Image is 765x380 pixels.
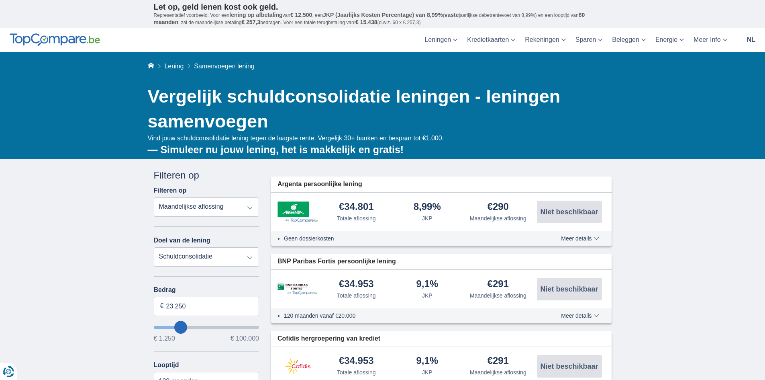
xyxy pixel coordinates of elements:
[154,286,259,294] label: Bedrag
[323,12,443,18] span: JKP (Jaarlijks Kosten Percentage) van 8,99%
[337,292,376,300] div: Totale aflossing
[290,12,312,18] span: € 12.500
[540,286,598,293] span: Niet beschikbaar
[160,302,164,311] span: €
[277,180,362,189] span: Argenta persoonlijke lening
[689,28,732,52] a: Meer Info
[445,12,459,18] span: vaste
[537,278,602,300] button: Niet beschikbaar
[607,28,651,52] a: Beleggen
[422,292,432,300] div: JKP
[154,12,612,26] p: Representatief voorbeeld: Voor een van , een ( jaarlijkse debetrentevoet van 8,99%) en een loopti...
[540,208,598,216] span: Niet beschikbaar
[148,144,404,155] b: — Simuleer nu jouw lening, het is makkelijk en gratis!
[284,312,532,320] li: 120 maanden vanaf €20.000
[148,63,154,70] a: Home
[277,334,380,343] span: Cofidis hergroepering van krediet
[555,312,605,319] button: Meer details
[488,356,509,367] div: €291
[651,28,689,52] a: Energie
[277,257,396,266] span: BNP Paribas Fortis persoonlijke lening
[339,279,374,290] div: €34.953
[422,368,432,376] div: JKP
[555,235,605,242] button: Meer details
[284,234,532,242] li: Geen dossierkosten
[241,19,260,25] span: € 257,3
[540,363,598,370] span: Niet beschikbaar
[462,28,520,52] a: Kredietkaarten
[229,12,282,18] span: lening op afbetaling
[277,283,318,295] img: product.pl.alt BNP Paribas Fortis
[470,292,526,300] div: Maandelijkse aflossing
[154,187,187,194] label: Filteren op
[355,19,377,25] span: € 15.438
[414,202,441,213] div: 8,99%
[537,355,602,378] button: Niet beschikbaar
[154,326,259,329] input: wantToBorrow
[154,12,585,25] span: 60 maanden
[148,134,612,157] div: Vind jouw schuldconsolidatie lening tegen de laagste rente. Vergelijk 30+ banken en bespaar tot €...
[339,356,374,367] div: €34.953
[337,214,376,222] div: Totale aflossing
[420,28,462,52] a: Leningen
[488,279,509,290] div: €291
[470,214,526,222] div: Maandelijkse aflossing
[561,313,599,318] span: Meer details
[154,335,175,342] span: € 1.250
[742,28,760,52] a: nl
[337,368,376,376] div: Totale aflossing
[520,28,570,52] a: Rekeningen
[10,33,100,46] img: TopCompare
[571,28,608,52] a: Sparen
[154,362,179,369] label: Looptijd
[339,202,374,213] div: €34.801
[164,63,184,70] a: Lening
[416,279,438,290] div: 9,1%
[470,368,526,376] div: Maandelijkse aflossing
[561,236,599,241] span: Meer details
[277,201,318,222] img: product.pl.alt Argenta
[231,335,259,342] span: € 100.000
[422,214,432,222] div: JKP
[148,84,612,134] h1: Vergelijk schuldconsolidatie leningen - leningen samenvoegen
[416,356,438,367] div: 9,1%
[537,201,602,223] button: Niet beschikbaar
[154,237,210,244] label: Doel van de lening
[488,202,509,213] div: €290
[154,2,612,12] p: Let op, geld lenen kost ook geld.
[154,168,259,182] div: Filteren op
[194,63,254,70] span: Samenvoegen lening
[277,356,318,376] img: product.pl.alt Cofidis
